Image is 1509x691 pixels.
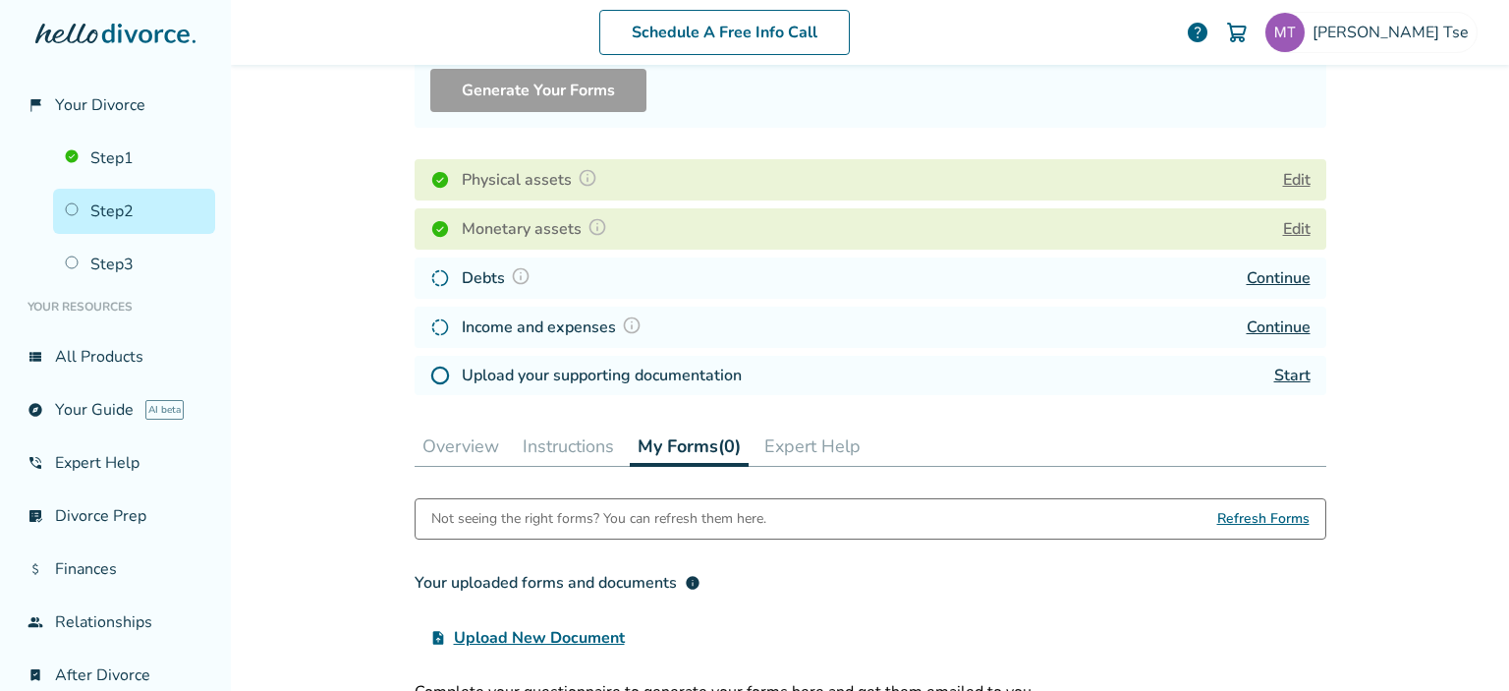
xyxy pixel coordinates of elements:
[53,189,215,234] a: Step2
[430,630,446,646] span: upload_file
[431,499,766,539] div: Not seeing the right forms? You can refresh them here.
[430,366,450,385] img: Not Started
[16,600,215,645] a: groupRelationships
[430,69,646,112] button: Generate Your Forms
[28,455,43,471] span: phone_in_talk
[53,242,215,287] a: Step3
[16,493,215,539] a: list_alt_checkDivorce Prep
[1274,365,1311,386] a: Start
[685,575,700,591] span: info
[28,97,43,113] span: flag_2
[430,317,450,337] img: In Progress
[462,364,742,387] h4: Upload your supporting documentation
[53,136,215,181] a: Step1
[16,387,215,432] a: exploreYour GuideAI beta
[756,427,868,466] button: Expert Help
[430,170,450,190] img: Completed
[145,400,184,420] span: AI beta
[1265,13,1305,52] img: tserefina@gmail.com
[28,402,43,418] span: explore
[515,427,622,466] button: Instructions
[511,266,531,286] img: Question Mark
[587,217,607,237] img: Question Mark
[415,427,507,466] button: Overview
[28,349,43,365] span: view_list
[16,83,215,128] a: flag_2Your Divorce
[454,626,625,650] span: Upload New Document
[1186,21,1209,44] a: help
[1247,267,1311,289] a: Continue
[28,667,43,683] span: bookmark_check
[430,268,450,288] img: In Progress
[28,561,43,577] span: attach_money
[1225,21,1249,44] img: Cart
[1217,499,1310,539] span: Refresh Forms
[16,440,215,486] a: phone_in_talkExpert Help
[16,287,215,326] li: Your Resources
[16,547,215,592] a: attach_moneyFinances
[1411,597,1509,691] iframe: Chat Widget
[462,265,536,291] h4: Debts
[622,316,642,335] img: Question Mark
[28,508,43,524] span: list_alt_check
[16,334,215,379] a: view_listAll Products
[1283,168,1311,192] button: Edit
[630,427,749,467] button: My Forms(0)
[599,10,850,55] a: Schedule A Free Info Call
[462,216,613,242] h4: Monetary assets
[55,94,145,116] span: Your Divorce
[1313,22,1477,43] span: [PERSON_NAME] Tse
[415,571,700,595] div: Your uploaded forms and documents
[28,614,43,630] span: group
[462,167,603,193] h4: Physical assets
[1247,317,1311,338] a: Continue
[462,315,647,340] h4: Income and expenses
[430,219,450,239] img: Completed
[578,168,597,188] img: Question Mark
[1283,217,1311,241] button: Edit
